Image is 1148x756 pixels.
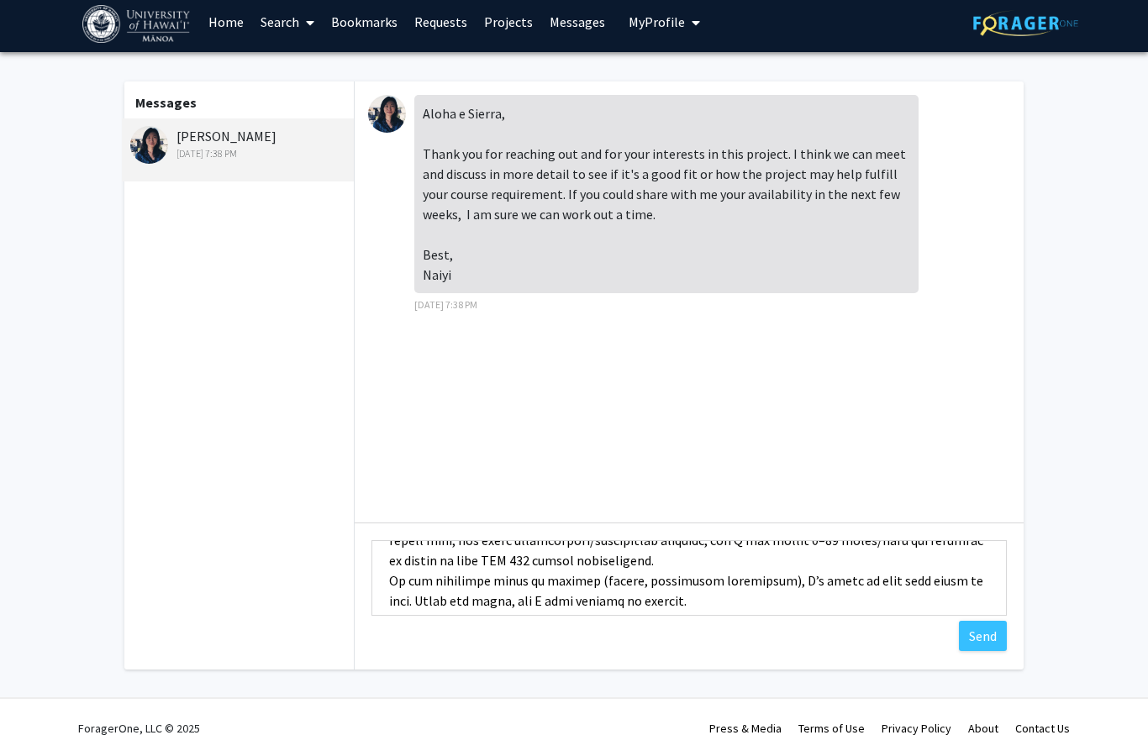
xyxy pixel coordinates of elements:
div: [DATE] 7:38 PM [130,146,350,161]
button: Send [959,621,1007,651]
textarea: Message [371,540,1007,616]
img: ForagerOne Logo [973,10,1078,36]
img: University of Hawaiʻi at Mānoa Logo [82,5,193,43]
a: Terms of Use [798,721,865,736]
a: Press & Media [709,721,782,736]
iframe: Chat [13,680,71,743]
b: Messages [135,94,197,111]
img: Naiyi Fincham [130,126,168,164]
a: About [968,721,998,736]
span: [DATE] 7:38 PM [414,298,477,311]
span: My Profile [629,13,685,30]
a: Privacy Policy [882,721,951,736]
a: Contact Us [1015,721,1070,736]
div: [PERSON_NAME] [130,126,350,161]
img: Naiyi Fincham [368,95,406,133]
div: Aloha e Sierra, Thank you for reaching out and for your interests in this project. I think we can... [414,95,919,293]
